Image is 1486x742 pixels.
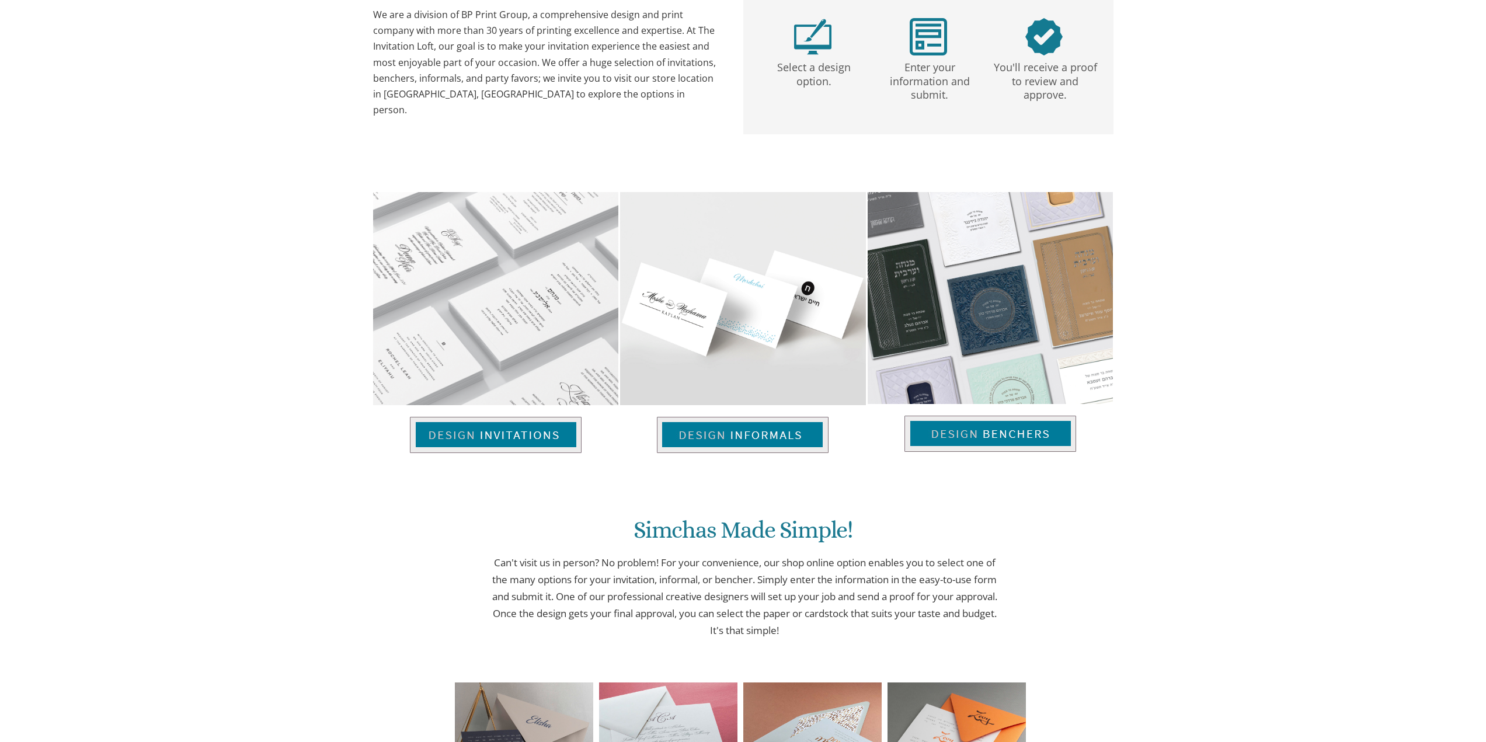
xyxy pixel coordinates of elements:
[874,55,985,102] p: Enter your information and submit.
[910,18,947,55] img: step2.png
[794,18,831,55] img: step1.png
[373,7,720,118] div: We are a division of BP Print Group, a comprehensive design and print company with more than 30 y...
[758,55,869,89] p: Select a design option.
[485,517,1002,552] h1: Simchas Made Simple!
[990,55,1101,102] p: You'll receive a proof to review and approve.
[488,555,1002,639] p: Can't visit us in person? No problem! For your convenience, our shop online option enables you to...
[1025,18,1063,55] img: step3.png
